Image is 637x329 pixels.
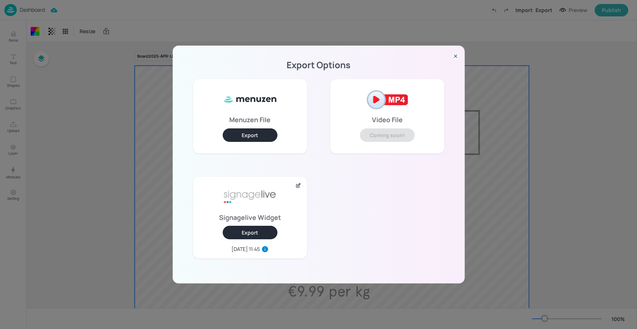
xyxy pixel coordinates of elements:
img: ml8WC8f0XxQ8HKVnnVUe7f5Gv1vbApsJzyFa2MjOoB8SUy3kBkfteYo5TIAmtfcjWXsj8oHYkuYqrJRUn+qckOrNdzmSzIzkA... [223,85,277,114]
img: mp4-2af2121e.png [360,85,415,114]
svg: Last export widget in this device [261,245,269,253]
p: Video File [372,117,403,122]
button: Export [223,128,277,142]
div: [DATE] 11:45 [231,245,260,253]
p: Export Options [181,62,456,67]
p: Menuzen File [229,117,270,122]
button: Export [223,226,277,239]
p: Signagelive Widget [219,215,281,220]
img: signage-live-aafa7296.png [223,183,277,212]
